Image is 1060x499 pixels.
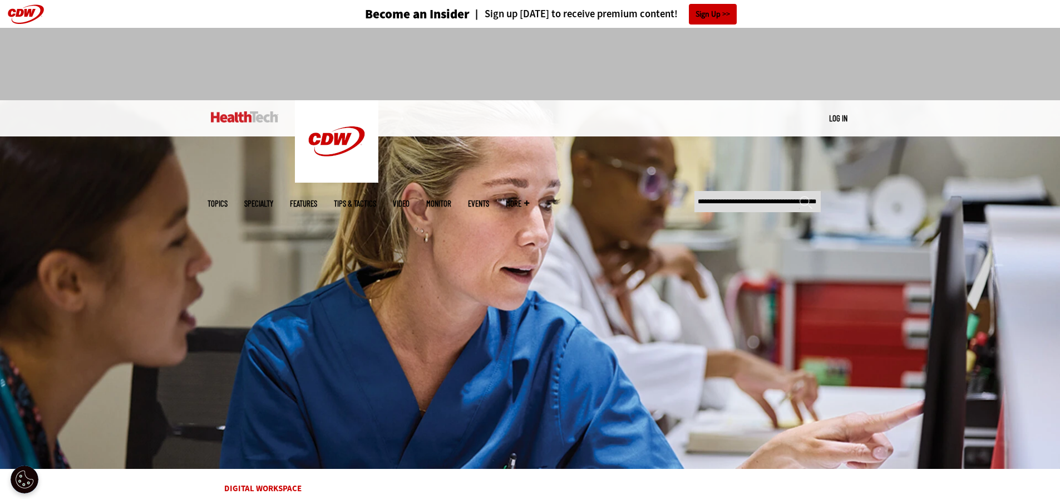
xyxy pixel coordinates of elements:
a: Sign up [DATE] to receive premium content! [470,9,678,19]
a: Become an Insider [323,8,470,21]
a: Tips & Tactics [334,199,376,208]
span: More [506,199,529,208]
a: Log in [829,113,847,123]
a: Sign Up [689,4,737,25]
img: Home [295,100,378,183]
a: Events [468,199,489,208]
a: Features [290,199,317,208]
img: Home [211,111,278,123]
div: Cookie Settings [11,466,38,493]
h3: Become an Insider [365,8,470,21]
a: CDW [295,174,378,185]
a: MonITor [426,199,451,208]
div: User menu [829,112,847,124]
iframe: advertisement [328,39,733,89]
a: Digital Workspace [224,483,302,494]
button: Open Preferences [11,466,38,493]
span: Topics [208,199,228,208]
span: Specialty [244,199,273,208]
a: Video [393,199,410,208]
